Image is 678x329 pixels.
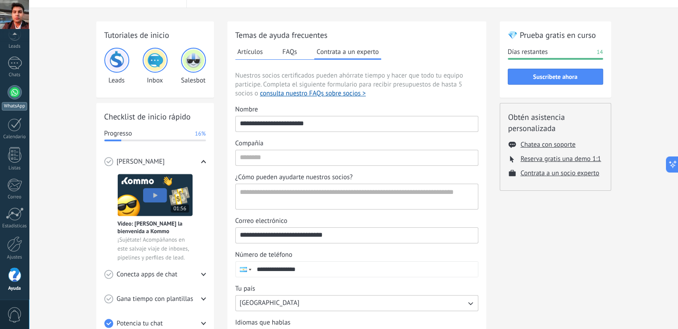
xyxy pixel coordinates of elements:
[235,139,263,148] span: Compañía
[521,140,575,149] button: Chatea con soporte
[235,45,265,58] button: Artículos
[143,48,168,85] div: Inbox
[118,235,193,262] span: ¡Sujétate! Acompáñanos en este salvaje viaje de inboxes, pipelines y perfiles de lead.
[104,48,129,85] div: Leads
[195,129,205,138] span: 16%
[508,111,603,134] h2: Obtén asistencia personalizada
[104,111,206,122] h2: Checklist de inicio rápido
[235,105,258,114] span: Nombre
[508,48,548,57] span: Días restantes
[236,262,253,277] div: Argentina: + 54
[104,129,132,138] span: Progresso
[235,318,291,327] span: Idiomas que hablas
[253,262,478,277] input: Número de teléfono
[104,29,206,41] h2: Tutoriales de inicio
[117,319,163,328] span: Potencia tu chat
[117,295,193,304] span: Gana tiempo con plantillas
[236,184,476,209] textarea: ¿Cómo pueden ayudarte nuestros socios?
[314,45,381,60] button: Contrata a un experto
[235,284,255,293] span: Tu país
[2,255,28,260] div: Ajustes
[2,286,28,292] div: Ayuda
[280,45,300,58] button: FAQs
[596,48,603,57] span: 14
[235,29,478,41] h2: Temas de ayuda frecuentes
[2,194,28,200] div: Correo
[118,174,193,216] img: Meet video
[2,223,28,229] div: Estadísticas
[260,89,366,98] button: consulta nuestro FAQs sobre socios >
[2,102,27,111] div: WhatsApp
[2,134,28,140] div: Calendario
[117,270,177,279] span: Conecta apps de chat
[235,71,478,98] span: Nuestros socios certificados pueden ahórrate tiempo y hacer que todo tu equipo participe. Complet...
[235,251,292,259] span: Número de teléfono
[181,48,206,85] div: Salesbot
[118,220,193,235] span: Vídeo: [PERSON_NAME] la bienvenida a Kommo
[235,295,478,311] button: Tu país
[533,74,578,80] span: Suscríbete ahora
[2,44,28,49] div: Leads
[2,72,28,78] div: Chats
[2,165,28,171] div: Listas
[240,299,300,308] span: [GEOGRAPHIC_DATA]
[235,217,288,226] span: Correo electrónico
[508,29,603,41] h2: 💎 Prueba gratis en curso
[521,169,600,177] button: Contrata a un socio experto
[236,228,478,242] input: Correo electrónico
[236,150,478,164] input: Compañía
[236,116,478,131] input: Nombre
[117,157,165,166] span: [PERSON_NAME]
[235,173,353,182] span: ¿Cómo pueden ayudarte nuestros socios?
[508,69,603,85] button: Suscríbete ahora
[521,155,601,163] button: Reserva gratis una demo 1:1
